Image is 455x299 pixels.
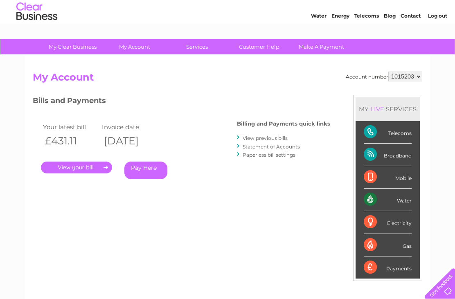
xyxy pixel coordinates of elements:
[384,35,396,41] a: Blog
[364,166,412,189] div: Mobile
[100,121,159,133] td: Invoice date
[33,72,422,87] h2: My Account
[41,162,112,173] a: .
[225,39,293,54] a: Customer Help
[39,39,106,54] a: My Clear Business
[364,189,412,211] div: Water
[124,162,167,179] a: Pay Here
[41,121,100,133] td: Your latest bill
[401,35,421,41] a: Contact
[237,121,330,127] h4: Billing and Payments quick links
[288,39,355,54] a: Make A Payment
[364,121,412,144] div: Telecoms
[428,35,447,41] a: Log out
[346,72,422,81] div: Account number
[369,105,386,113] div: LIVE
[33,95,330,109] h3: Bills and Payments
[243,144,300,150] a: Statement of Accounts
[100,133,159,149] th: [DATE]
[364,211,412,234] div: Electricity
[356,97,420,121] div: MY SERVICES
[163,39,231,54] a: Services
[311,35,327,41] a: Water
[41,133,100,149] th: £431.11
[35,4,421,40] div: Clear Business is a trading name of Verastar Limited (registered in [GEOGRAPHIC_DATA] No. 3667643...
[101,39,169,54] a: My Account
[243,152,295,158] a: Paperless bill settings
[364,234,412,256] div: Gas
[331,35,349,41] a: Energy
[243,135,288,141] a: View previous bills
[301,4,357,14] a: 0333 014 3131
[354,35,379,41] a: Telecoms
[364,144,412,166] div: Broadband
[364,256,412,279] div: Payments
[16,21,58,46] img: logo.png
